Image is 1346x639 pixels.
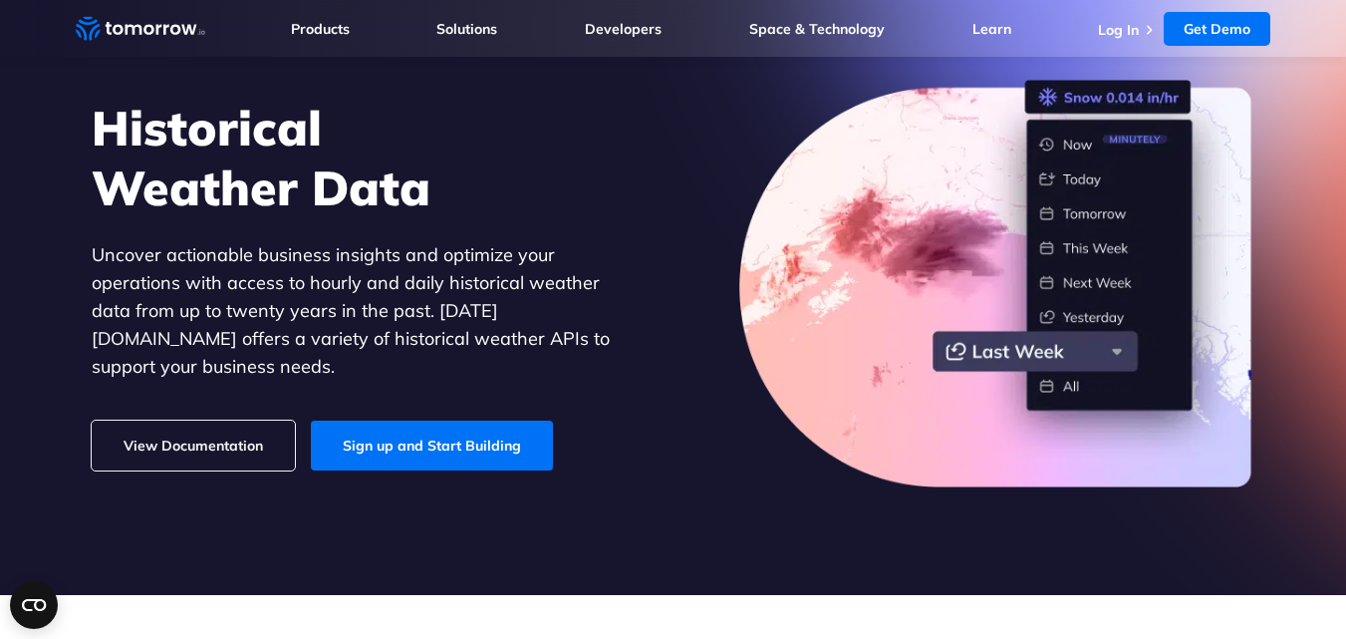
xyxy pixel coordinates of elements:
[92,98,640,217] h1: Historical Weather Data
[76,14,205,44] a: Home link
[92,421,295,471] a: View Documentation
[436,20,497,38] a: Solutions
[749,20,885,38] a: Space & Technology
[972,20,1011,38] a: Learn
[739,80,1255,488] img: historical-weather-data.png.webp
[1164,12,1270,46] a: Get Demo
[311,421,553,471] a: Sign up and Start Building
[291,20,350,38] a: Products
[92,241,640,381] p: Uncover actionable business insights and optimize your operations with access to hourly and daily...
[585,20,662,38] a: Developers
[10,581,58,629] button: Open CMP widget
[1098,21,1139,39] a: Log In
